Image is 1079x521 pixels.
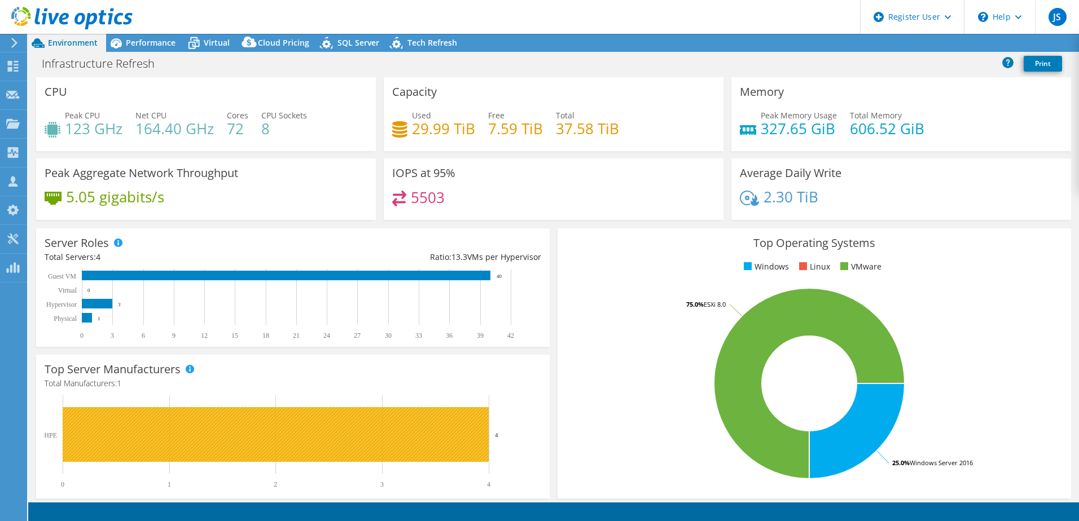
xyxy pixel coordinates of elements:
[910,458,973,467] tspan: Windows Server 2016
[37,58,172,70] h1: Infrastructure Refresh
[761,110,837,121] span: Peak Memory Usage
[227,110,248,121] span: Cores
[204,37,230,48] span: Virtual
[566,237,1063,249] h3: Top Operating Systems
[65,122,122,135] h4: 123 GHz
[227,122,248,135] h4: 72
[168,480,171,488] text: 1
[44,431,57,439] text: HPE
[978,12,988,22] svg: \n
[274,480,277,488] text: 2
[741,260,789,273] li: Windows
[58,286,77,294] text: Virtual
[495,431,498,438] text: 4
[740,86,784,98] h3: Memory
[293,332,300,339] text: 21
[262,332,269,339] text: 18
[556,122,619,135] h4: 37.58 TiB
[686,300,704,308] tspan: 75.0%
[117,378,121,388] span: 1
[764,191,818,203] h4: 2.30 TiB
[411,191,445,204] h4: 5503
[80,332,84,339] text: 0
[892,458,910,467] tspan: 25.0%
[201,332,208,339] text: 12
[507,332,514,339] text: 42
[392,86,437,98] h3: Capacity
[45,377,541,390] h4: Total Manufacturers:
[87,288,90,293] text: 0
[45,86,67,98] h3: CPU
[111,332,114,339] text: 3
[135,110,166,121] span: Net CPU
[135,122,214,135] h4: 164.40 GHz
[850,110,902,121] span: Total Memory
[354,332,361,339] text: 27
[451,251,467,262] span: 13.3
[704,300,726,308] tspan: ESXi 8.0
[45,167,238,179] h3: Peak Aggregate Network Throughput
[261,122,307,135] h4: 8
[412,122,475,135] h4: 29.99 TiB
[48,272,76,280] text: Guest VM
[761,122,837,135] h4: 327.65 GiB
[850,122,924,135] h4: 606.52 GiB
[61,480,64,488] text: 0
[1024,56,1062,72] a: Print
[45,363,181,376] h3: Top Server Manufacturers
[392,167,455,179] h3: IOPS at 95%
[48,37,98,48] span: Environment
[415,332,422,339] text: 33
[497,273,502,279] text: 40
[488,110,505,121] span: Free
[380,480,384,488] text: 3
[796,260,830,273] li: Linux
[126,37,176,48] span: Performance
[337,37,379,48] span: SQL Server
[96,251,100,262] span: 4
[740,167,841,179] h3: Average Daily Write
[142,332,145,339] text: 6
[487,480,490,488] text: 4
[293,251,541,263] div: Ratio: VMs per Hypervisor
[323,332,330,339] text: 24
[98,316,100,321] text: 1
[488,122,543,135] h4: 7.59 TiB
[46,301,77,308] text: Hypervisor
[412,110,431,121] span: Used
[407,37,457,48] span: Tech Refresh
[556,110,574,121] span: Total
[54,315,77,323] text: Physical
[1049,8,1067,26] span: JS
[118,302,121,307] text: 3
[45,251,293,263] div: Total Servers:
[258,37,309,48] span: Cloud Pricing
[172,332,176,339] text: 9
[231,332,238,339] text: 15
[65,110,100,121] span: Peak CPU
[446,332,453,339] text: 36
[477,332,484,339] text: 39
[45,237,109,249] h3: Server Roles
[837,260,881,273] li: VMware
[385,332,392,339] text: 30
[261,110,307,121] span: CPU Sockets
[66,191,164,203] h4: 5.05 gigabits/s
